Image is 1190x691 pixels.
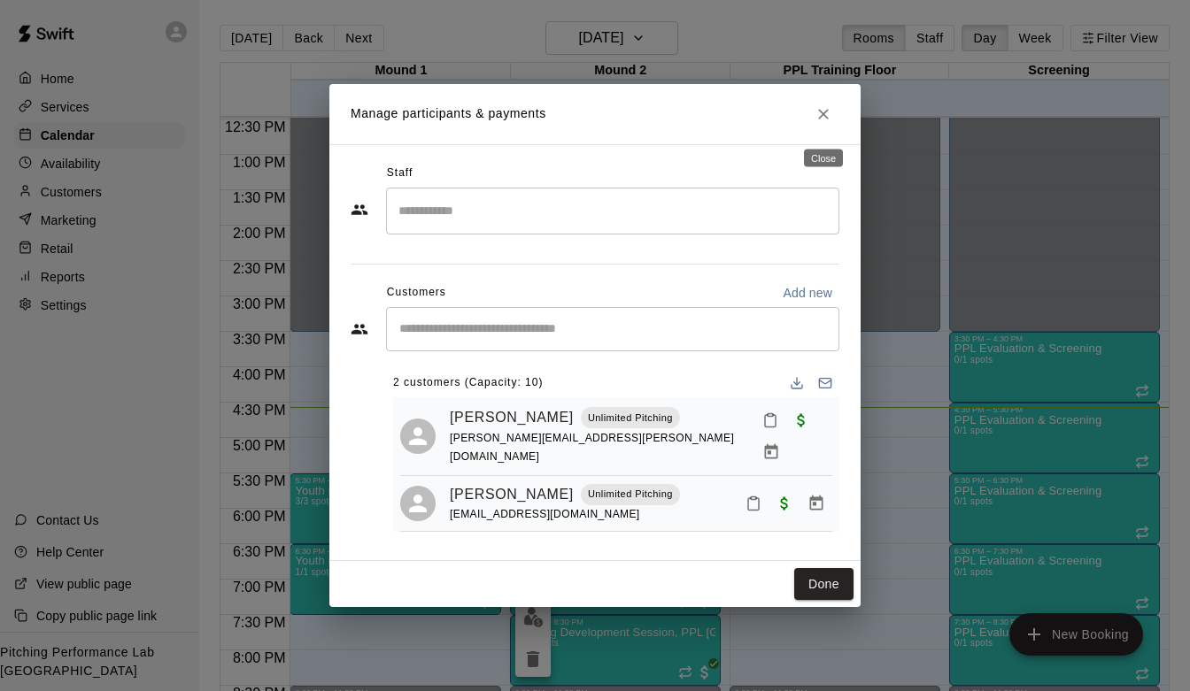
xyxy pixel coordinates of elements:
[386,188,839,234] div: Search staff
[755,405,785,435] button: Mark attendance
[351,104,546,123] p: Manage participants & payments
[807,98,839,130] button: Close
[450,406,574,429] a: [PERSON_NAME]
[785,411,817,426] span: Paid with Credit
[351,201,368,219] svg: Staff
[387,279,446,307] span: Customers
[400,486,436,521] div: Ryan Francis
[783,369,811,397] button: Download list
[588,411,673,426] p: Unlimited Pitching
[450,508,640,520] span: [EMAIL_ADDRESS][DOMAIN_NAME]
[393,369,543,397] span: 2 customers (Capacity: 10)
[783,284,832,302] p: Add new
[351,320,368,338] svg: Customers
[450,432,734,463] span: [PERSON_NAME][EMAIL_ADDRESS][PERSON_NAME][DOMAIN_NAME]
[588,487,673,502] p: Unlimited Pitching
[804,150,843,167] div: Close
[776,279,839,307] button: Add new
[386,307,839,351] div: Start typing to search customers...
[794,568,854,601] button: Done
[800,488,832,519] button: Manage bookings & payment
[387,159,413,188] span: Staff
[450,483,574,506] a: [PERSON_NAME]
[400,418,436,454] div: Drew Abanatha
[738,488,769,518] button: Mark attendance
[769,495,800,510] span: Paid with Credit
[811,369,839,397] button: Email participants
[755,436,787,468] button: Manage bookings & payment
